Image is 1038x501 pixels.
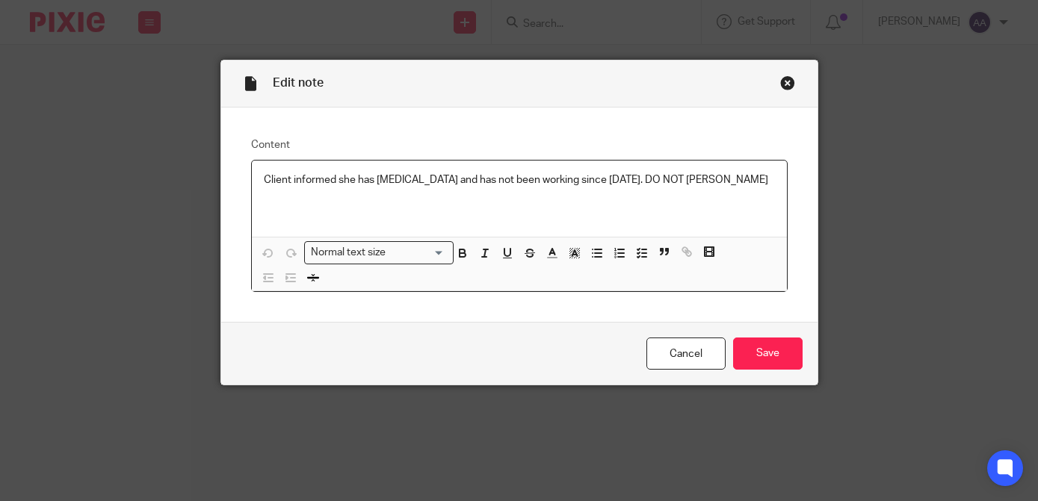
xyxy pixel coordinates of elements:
[308,245,389,261] span: Normal text size
[780,75,795,90] div: Close this dialog window
[264,172,775,187] p: Client informed she has [MEDICAL_DATA] and has not been working since [DATE]. DO NOT [PERSON_NAME]
[646,337,726,370] a: Cancel
[273,77,324,89] span: Edit note
[733,337,803,370] input: Save
[304,241,454,264] div: Search for option
[390,245,444,261] input: Search for option
[251,137,788,152] label: Content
